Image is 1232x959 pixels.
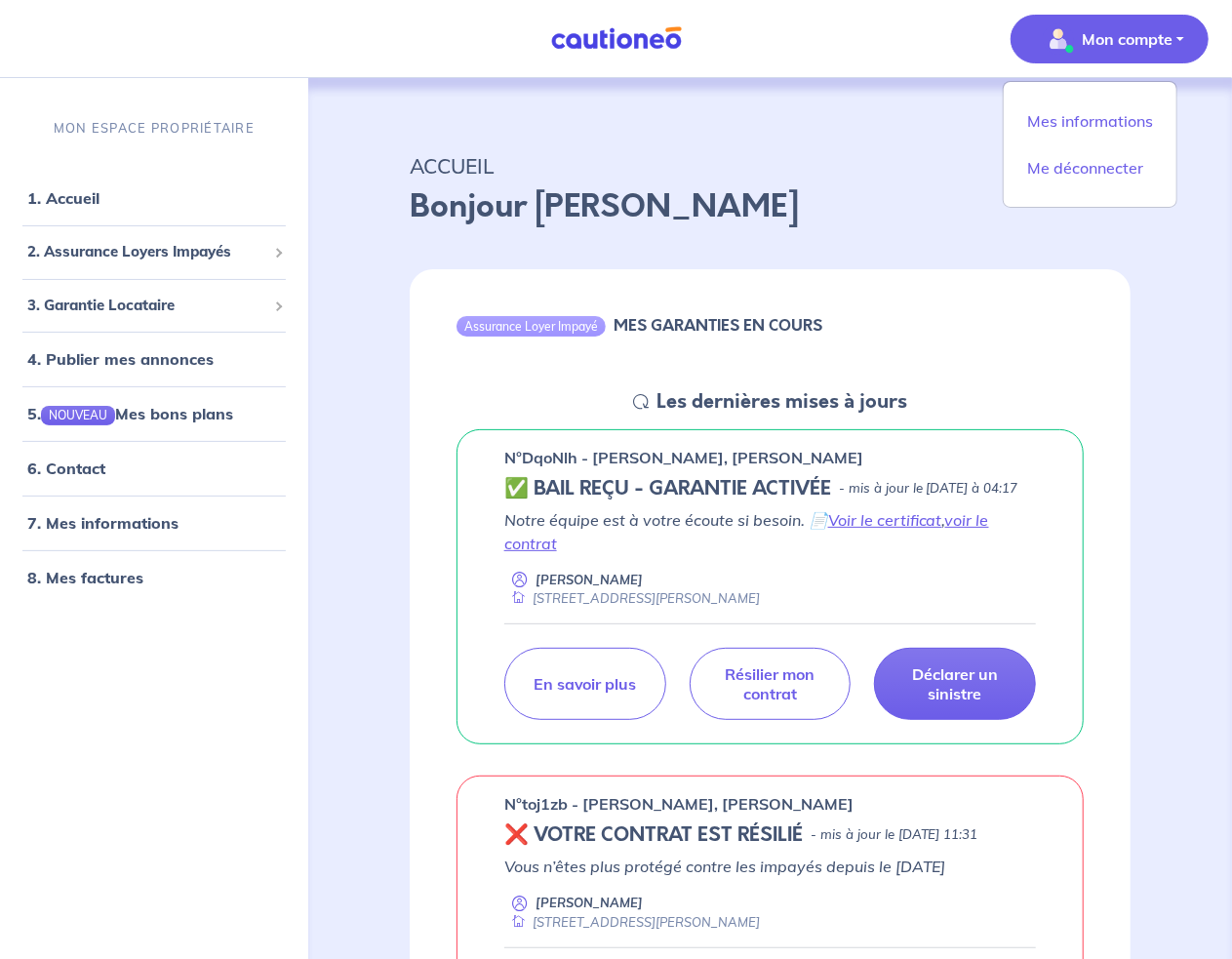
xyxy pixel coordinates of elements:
[27,514,179,534] a: 7. Mes informations
[504,477,831,500] h5: ✅ BAIL REÇU - GARANTIE ACTIVÉE
[714,664,827,703] p: Résilier mon contrat
[1043,23,1074,55] img: illu_account_valid_menu.svg
[504,508,1036,555] p: Notre équipe est à votre écoute si besoin. 📄 ,
[898,664,1012,703] p: Déclarer un sinistre
[504,589,760,608] div: [STREET_ADDRESS][PERSON_NAME]
[504,913,760,932] div: [STREET_ADDRESS][PERSON_NAME]
[8,287,300,325] div: 3. Garantie Locataire
[1012,105,1169,137] a: Mes informations
[536,894,643,912] p: [PERSON_NAME]
[27,188,99,208] a: 1. Accueil
[1082,27,1172,51] p: Mon compte
[457,316,606,336] div: Assurance Loyer Impayé
[690,648,852,720] a: Résilier mon contrat
[8,340,300,379] div: 4. Publier mes annonces
[8,394,300,433] div: 5.NOUVEAUMes bons plans
[27,241,266,263] span: 2. Assurance Loyers Impayés
[1011,15,1209,63] button: illu_account_valid_menu.svgMon compte
[874,648,1036,720] a: Déclarer un sinistre
[8,179,300,218] div: 1. Accueil
[504,823,1036,847] div: state: REVOKED, Context: NEW,MAYBE-CERTIFICATE,RELATIONSHIP,LESSOR-DOCUMENTS
[8,450,300,489] div: 6. Contact
[504,446,863,469] p: n°DqoNlh - [PERSON_NAME], [PERSON_NAME]
[27,460,105,479] a: 6. Contact
[543,26,690,51] img: Cautioneo
[1012,152,1169,183] a: Me déconnecter
[27,404,233,423] a: 5.NOUVEAUMes bons plans
[828,510,942,530] a: Voir le certificat
[504,477,1036,500] div: state: CONTRACT-VALIDATED, Context: NEW,CHOOSE-CERTIFICATE,COLOCATION,LESSOR-DOCUMENTS
[8,233,300,271] div: 2. Assurance Loyers Impayés
[410,148,1131,183] p: ACCUEIL
[504,510,989,553] a: voir le contrat
[27,569,143,588] a: 8. Mes factures
[614,316,822,335] h6: MES GARANTIES EN COURS
[536,571,643,589] p: [PERSON_NAME]
[839,479,1018,499] p: - mis à jour le [DATE] à 04:17
[504,792,854,816] p: n°toj1zb - [PERSON_NAME], [PERSON_NAME]
[656,390,907,414] h5: Les dernières mises à jours
[811,825,978,845] p: - mis à jour le [DATE] 11:31
[54,119,255,138] p: MON ESPACE PROPRIÉTAIRE
[8,559,300,598] div: 8. Mes factures
[27,295,266,317] span: 3. Garantie Locataire
[504,823,803,847] h5: ❌ VOTRE CONTRAT EST RÉSILIÉ
[1003,81,1177,208] div: illu_account_valid_menu.svgMon compte
[410,183,1131,230] p: Bonjour [PERSON_NAME]
[8,504,300,543] div: 7. Mes informations
[504,648,666,720] a: En savoir plus
[504,855,1036,878] p: Vous n’êtes plus protégé contre les impayés depuis le [DATE]
[27,349,214,369] a: 4. Publier mes annonces
[534,674,637,694] p: En savoir plus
